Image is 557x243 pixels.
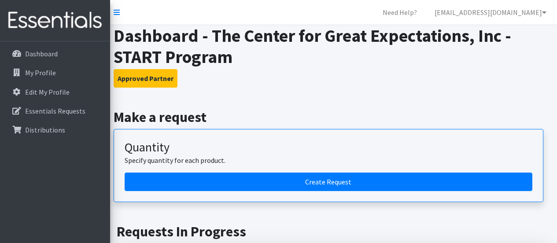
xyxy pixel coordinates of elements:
a: Edit My Profile [4,83,107,101]
a: Create a request by quantity [125,173,532,191]
p: Specify quantity for each product. [125,155,532,166]
p: Distributions [25,125,65,134]
h3: Quantity [125,140,532,155]
h2: Requests In Progress [117,223,550,240]
a: Need Help? [376,4,424,21]
h2: Make a request [114,109,554,125]
p: Edit My Profile [25,88,70,96]
a: Dashboard [4,45,107,63]
a: Essentials Requests [4,102,107,120]
a: Distributions [4,121,107,139]
a: My Profile [4,64,107,81]
button: Approved Partner [114,69,177,88]
img: HumanEssentials [4,6,107,35]
p: My Profile [25,68,56,77]
a: [EMAIL_ADDRESS][DOMAIN_NAME] [428,4,553,21]
p: Essentials Requests [25,107,85,115]
h1: Dashboard - The Center for Great Expectations, Inc - START Program [114,25,554,67]
p: Dashboard [25,49,58,58]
